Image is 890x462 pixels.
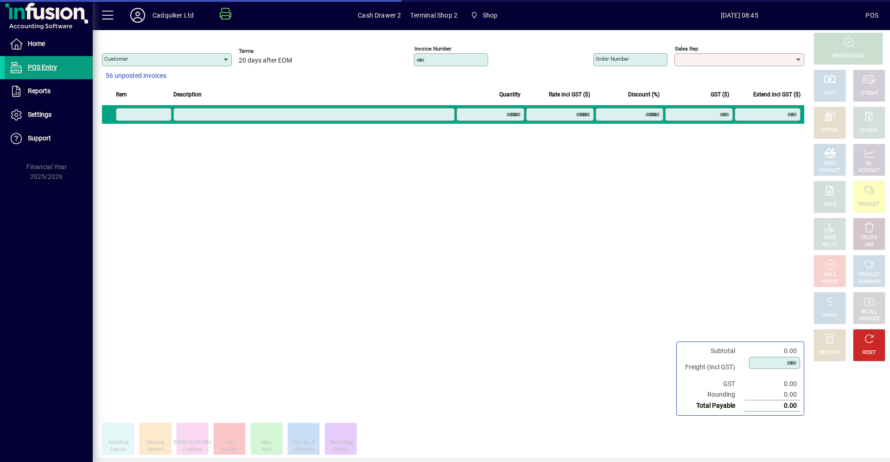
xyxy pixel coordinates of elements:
[123,7,153,24] button: Profile
[467,7,501,24] span: Shop
[483,8,498,23] span: Shop
[858,201,879,208] div: PRODUCT
[5,32,93,56] a: Home
[821,278,838,285] div: INVOICE
[859,316,879,323] div: INVOICES
[333,446,348,453] div: Curtain
[822,312,838,319] div: PROFIT
[262,446,271,453] div: Item
[28,111,51,118] span: Settings
[861,234,877,241] div: DELETE
[744,346,800,356] td: 0.00
[744,379,800,389] td: 0.00
[116,89,127,100] span: Item
[819,167,840,174] div: PRODUCT
[110,446,126,453] div: Deposit
[294,446,313,453] div: Alteration
[744,400,800,411] td: 0.00
[821,127,839,134] div: EFTPOS
[680,400,744,411] td: Total Payable
[146,439,164,446] div: Machine
[261,439,272,446] div: Misc
[329,439,353,446] div: 75mm Tape
[862,349,876,356] div: RESET
[680,356,744,379] td: Freight (Incl GST)
[28,87,51,95] span: Reports
[5,127,93,150] a: Support
[822,241,838,248] div: SELECT
[102,68,170,84] button: 56 unposted invoices
[858,167,880,174] div: ACCOUNT
[226,439,233,446] div: Gift
[680,379,744,389] td: GST
[28,134,51,142] span: Support
[239,57,292,64] span: 20 days after EOM
[711,89,729,100] span: GST ($)
[173,439,212,446] div: [PERSON_NAME]'s
[173,89,202,100] span: Description
[753,89,801,100] span: Extend incl GST ($)
[108,439,128,446] div: Workshop
[858,278,881,285] div: SUMMARY
[221,446,238,453] div: Voucher
[858,272,879,278] div: PRODUCT
[680,346,744,356] td: Subtotal
[28,63,57,71] span: POS Entry
[410,8,458,23] span: Terminal Shop 2
[675,45,698,52] mat-label: Sales rep
[744,389,800,400] td: 0.00
[148,446,163,453] div: Service
[824,160,835,167] div: MISC
[613,8,865,23] span: [DATE] 08:45
[183,446,202,453] div: Creations
[628,89,660,100] span: Discount (%)
[106,71,166,81] span: 56 unposted invoices
[824,90,836,97] div: CASH
[549,89,590,100] span: Rate incl GST ($)
[832,53,865,60] div: PROCESS SALE
[153,8,194,23] div: Cadquiker Ltd
[824,272,836,278] div: HOLD
[358,8,401,23] span: Cash Drawer 2
[865,8,878,23] div: POS
[860,127,878,134] div: CHARGE
[414,45,451,52] mat-label: Invoice number
[5,80,93,103] a: Reports
[28,40,45,47] span: Home
[293,439,315,446] div: Mending &
[866,160,872,167] div: GL
[596,56,629,62] mat-label: Order number
[499,89,521,100] span: Quantity
[104,56,128,62] mat-label: Customer
[5,103,93,127] a: Settings
[824,234,836,241] div: PRICE
[861,309,877,316] div: RECALL
[680,389,744,400] td: Rounding
[860,90,878,97] div: CHEQUE
[239,48,294,54] span: Terms
[824,201,836,208] div: NOTE
[819,349,841,356] div: DISCOUNT
[865,241,874,248] div: LINE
